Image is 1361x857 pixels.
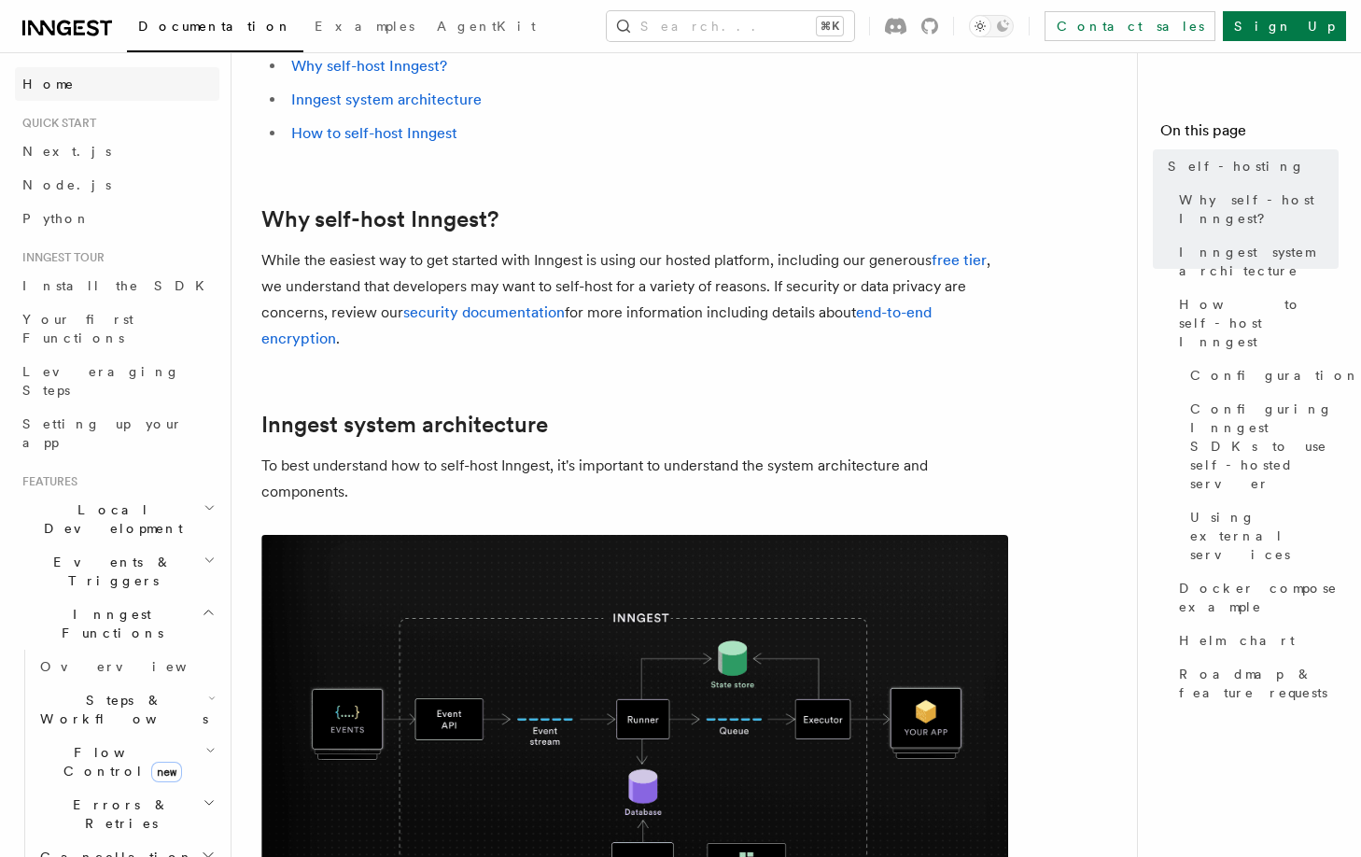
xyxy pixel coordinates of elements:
[22,278,216,293] span: Install the SDK
[1183,392,1339,500] a: Configuring Inngest SDKs to use self-hosted server
[303,6,426,50] a: Examples
[33,650,219,683] a: Overview
[261,453,1008,505] p: To best understand how to self-host Inngest, it's important to understand the system architecture...
[33,736,219,788] button: Flow Controlnew
[138,19,292,34] span: Documentation
[1172,183,1339,235] a: Why self-host Inngest?
[1160,119,1339,149] h4: On this page
[33,788,219,840] button: Errors & Retries
[15,302,219,355] a: Your first Functions
[22,177,111,192] span: Node.js
[15,545,219,597] button: Events & Triggers
[15,553,203,590] span: Events & Triggers
[15,407,219,459] a: Setting up your app
[315,19,414,34] span: Examples
[1160,149,1339,183] a: Self-hosting
[15,500,203,538] span: Local Development
[22,211,91,226] span: Python
[22,75,75,93] span: Home
[22,144,111,159] span: Next.js
[15,597,219,650] button: Inngest Functions
[15,168,219,202] a: Node.js
[403,303,565,321] a: security documentation
[1223,11,1346,41] a: Sign Up
[1190,508,1339,564] span: Using external services
[817,17,843,35] kbd: ⌘K
[1168,157,1305,176] span: Self-hosting
[1190,400,1339,493] span: Configuring Inngest SDKs to use self-hosted server
[261,247,1008,352] p: While the easiest way to get started with Inngest is using our hosted platform, including our gen...
[1179,295,1339,351] span: How to self-host Inngest
[40,659,232,674] span: Overview
[22,364,180,398] span: Leveraging Steps
[151,762,182,782] span: new
[15,605,202,642] span: Inngest Functions
[33,691,208,728] span: Steps & Workflows
[33,743,205,780] span: Flow Control
[291,57,447,75] a: Why self-host Inngest?
[1190,366,1360,385] span: Configuration
[127,6,303,52] a: Documentation
[15,474,77,489] span: Features
[1183,500,1339,571] a: Using external services
[33,683,219,736] button: Steps & Workflows
[1179,631,1295,650] span: Helm chart
[1179,579,1339,616] span: Docker compose example
[261,412,548,438] a: Inngest system architecture
[15,355,219,407] a: Leveraging Steps
[15,116,96,131] span: Quick start
[15,250,105,265] span: Inngest tour
[1179,190,1339,228] span: Why self-host Inngest?
[1172,571,1339,624] a: Docker compose example
[932,251,987,269] a: free tier
[15,67,219,101] a: Home
[969,15,1014,37] button: Toggle dark mode
[1183,358,1339,392] a: Configuration
[1172,288,1339,358] a: How to self-host Inngest
[22,416,183,450] span: Setting up your app
[1172,624,1339,657] a: Helm chart
[437,19,536,34] span: AgentKit
[15,269,219,302] a: Install the SDK
[1045,11,1215,41] a: Contact sales
[291,124,457,142] a: How to self-host Inngest
[291,91,482,108] a: Inngest system architecture
[15,202,219,235] a: Python
[1172,235,1339,288] a: Inngest system architecture
[607,11,854,41] button: Search...⌘K
[15,134,219,168] a: Next.js
[426,6,547,50] a: AgentKit
[1179,665,1339,702] span: Roadmap & feature requests
[33,795,203,833] span: Errors & Retries
[261,206,498,232] a: Why self-host Inngest?
[22,312,133,345] span: Your first Functions
[15,493,219,545] button: Local Development
[1179,243,1339,280] span: Inngest system architecture
[1172,657,1339,709] a: Roadmap & feature requests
